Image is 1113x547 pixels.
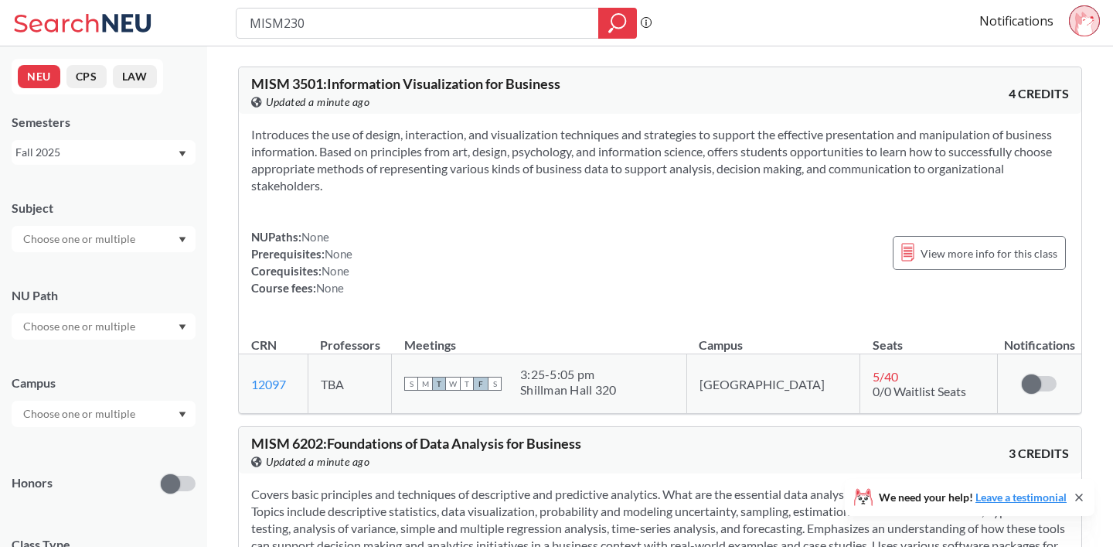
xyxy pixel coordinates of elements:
span: 3 CREDITS [1009,445,1069,462]
span: 0/0 Waitlist Seats [873,384,966,398]
svg: Dropdown arrow [179,151,186,157]
input: Choose one or multiple [15,405,145,423]
p: Honors [12,474,53,492]
span: M [418,377,432,391]
span: MISM 3501 : Information Visualization for Business [251,75,560,92]
button: LAW [113,65,157,88]
span: 5 / 40 [873,369,898,384]
div: Dropdown arrow [12,226,196,252]
svg: Dropdown arrow [179,324,186,330]
a: 12097 [251,377,286,391]
svg: magnifying glass [608,12,627,34]
div: Campus [12,374,196,391]
div: Semesters [12,114,196,131]
th: Professors [308,321,391,354]
span: 4 CREDITS [1009,85,1069,102]
input: Class, professor, course number, "phrase" [248,10,587,36]
th: Notifications [997,321,1081,354]
th: Campus [686,321,860,354]
svg: Dropdown arrow [179,412,186,418]
span: T [460,377,474,391]
input: Choose one or multiple [15,317,145,336]
td: [GEOGRAPHIC_DATA] [686,354,860,414]
a: Leave a testimonial [975,491,1067,504]
span: F [474,377,488,391]
div: 3:25 - 5:05 pm [520,367,616,382]
span: S [488,377,502,391]
span: S [404,377,418,391]
span: T [432,377,446,391]
div: Shillman Hall 320 [520,382,616,398]
span: Updated a minute ago [266,453,369,470]
th: Meetings [392,321,687,354]
td: TBA [308,354,391,414]
span: None [325,247,352,261]
svg: Dropdown arrow [179,237,186,243]
div: NU Path [12,287,196,304]
input: Choose one or multiple [15,230,145,248]
div: Fall 2025Dropdown arrow [12,140,196,165]
span: None [316,281,344,295]
span: We need your help! [879,492,1067,503]
div: Dropdown arrow [12,401,196,427]
span: MISM 6202 : Foundations of Data Analysis for Business [251,435,581,452]
button: NEU [18,65,60,88]
a: Notifications [979,12,1053,29]
th: Seats [860,321,997,354]
div: Subject [12,200,196,217]
button: CPS [66,65,107,88]
span: None [322,264,349,278]
span: None [301,230,329,244]
div: NUPaths: Prerequisites: Corequisites: Course fees: [251,228,352,296]
div: Fall 2025 [15,144,177,161]
span: W [446,377,460,391]
div: magnifying glass [598,8,637,39]
section: Introduces the use of design, interaction, and visualization techniques and strategies to support... [251,126,1069,194]
span: Updated a minute ago [266,94,369,111]
span: View more info for this class [921,244,1057,263]
div: Dropdown arrow [12,313,196,340]
div: CRN [251,337,277,354]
